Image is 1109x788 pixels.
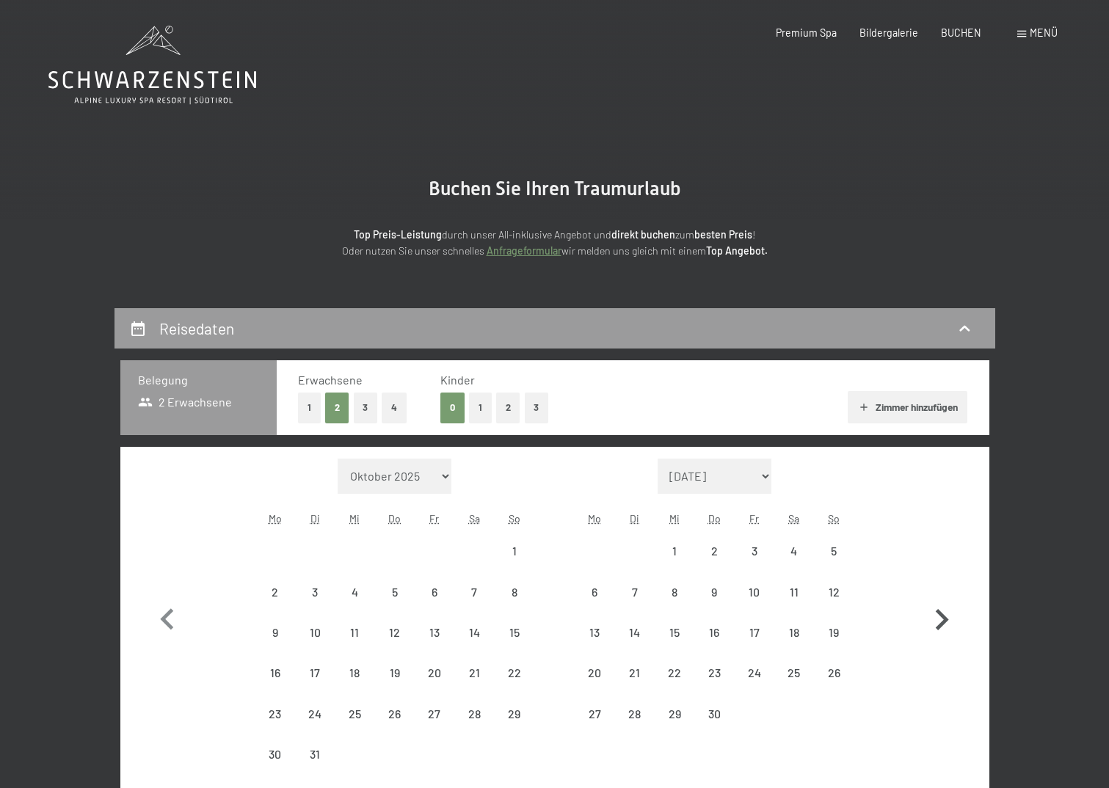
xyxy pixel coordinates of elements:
div: 4 [776,545,812,582]
div: Anreise nicht möglich [335,693,374,733]
div: 13 [576,627,613,663]
h2: Reisedaten [159,319,234,338]
button: 2 [325,393,349,423]
p: durch unser All-inklusive Angebot und zum ! Oder nutzen Sie unser schnelles wir melden uns gleich... [232,227,878,260]
button: Zimmer hinzufügen [848,391,967,423]
abbr: Sonntag [828,512,840,525]
div: Sat Mar 07 2026 [454,572,494,612]
div: 26 [377,708,413,745]
div: Anreise nicht möglich [814,531,854,571]
div: Anreise nicht möglich [454,693,494,733]
div: 26 [815,667,852,704]
div: Wed Mar 04 2026 [335,572,374,612]
div: Anreise nicht möglich [655,613,694,652]
div: Anreise nicht möglich [694,572,734,612]
div: Thu Apr 02 2026 [694,531,734,571]
div: 21 [456,667,492,704]
div: Anreise nicht möglich [494,693,534,733]
div: 23 [696,667,732,704]
div: 2 [257,586,294,623]
div: Tue Mar 03 2026 [295,572,335,612]
div: Anreise nicht möglich [615,653,655,693]
div: Wed Apr 22 2026 [655,653,694,693]
div: 16 [257,667,294,704]
div: Sun Apr 26 2026 [814,653,854,693]
button: Nächster Monat [920,459,963,775]
div: 15 [656,627,693,663]
div: Anreise nicht möglich [575,693,614,733]
div: 13 [416,627,453,663]
div: 28 [617,708,653,745]
div: Anreise nicht möglich [494,572,534,612]
div: Mon Mar 16 2026 [255,653,295,693]
abbr: Samstag [788,512,799,525]
div: 30 [257,748,294,785]
div: 25 [336,708,373,745]
div: 20 [416,667,453,704]
div: Tue Apr 21 2026 [615,653,655,693]
abbr: Mittwoch [349,512,360,525]
div: Wed Apr 01 2026 [655,531,694,571]
div: Anreise nicht möglich [734,653,774,693]
div: Mon Mar 09 2026 [255,613,295,652]
div: Sat Apr 25 2026 [774,653,814,693]
div: 15 [495,627,532,663]
div: Anreise nicht möglich [655,572,694,612]
span: Kinder [440,373,475,387]
abbr: Mittwoch [669,512,680,525]
div: 14 [617,627,653,663]
div: Thu Mar 26 2026 [375,693,415,733]
div: Wed Apr 08 2026 [655,572,694,612]
div: 8 [656,586,693,623]
div: Anreise nicht möglich [615,613,655,652]
div: Anreise nicht möglich [774,613,814,652]
div: Mon Mar 30 2026 [255,734,295,774]
div: Thu Apr 16 2026 [694,613,734,652]
div: Wed Apr 15 2026 [655,613,694,652]
button: 4 [382,393,407,423]
div: 1 [495,545,532,582]
div: Anreise nicht möglich [295,613,335,652]
div: 22 [656,667,693,704]
div: 6 [576,586,613,623]
div: Anreise nicht möglich [375,653,415,693]
div: 18 [336,667,373,704]
div: Sat Mar 28 2026 [454,693,494,733]
strong: besten Preis [694,228,752,241]
div: Anreise nicht möglich [575,613,614,652]
div: Wed Apr 29 2026 [655,693,694,733]
div: Anreise nicht möglich [454,572,494,612]
span: Premium Spa [776,26,837,39]
div: Fri Mar 27 2026 [415,693,454,733]
div: 17 [735,627,772,663]
div: Sun Mar 15 2026 [494,613,534,652]
div: Sun Mar 29 2026 [494,693,534,733]
div: 20 [576,667,613,704]
div: Fri Mar 20 2026 [415,653,454,693]
div: 29 [495,708,532,745]
button: 0 [440,393,465,423]
strong: direkt buchen [611,228,675,241]
div: Mon Mar 23 2026 [255,693,295,733]
div: Anreise nicht möglich [774,653,814,693]
div: 29 [656,708,693,745]
div: Anreise nicht möglich [694,531,734,571]
div: Anreise nicht möglich [454,613,494,652]
div: 14 [456,627,492,663]
div: Tue Apr 07 2026 [615,572,655,612]
div: Tue Mar 24 2026 [295,693,335,733]
strong: Top Angebot. [706,244,768,257]
div: Fri Apr 24 2026 [734,653,774,693]
div: Anreise nicht möglich [774,531,814,571]
div: 23 [257,708,294,745]
div: Anreise nicht möglich [814,653,854,693]
div: Anreise nicht möglich [734,572,774,612]
div: 27 [416,708,453,745]
div: 16 [696,627,732,663]
div: Anreise nicht möglich [255,734,295,774]
abbr: Sonntag [509,512,520,525]
div: Tue Mar 17 2026 [295,653,335,693]
div: Tue Apr 14 2026 [615,613,655,652]
div: Anreise nicht möglich [575,572,614,612]
div: Anreise nicht möglich [335,572,374,612]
